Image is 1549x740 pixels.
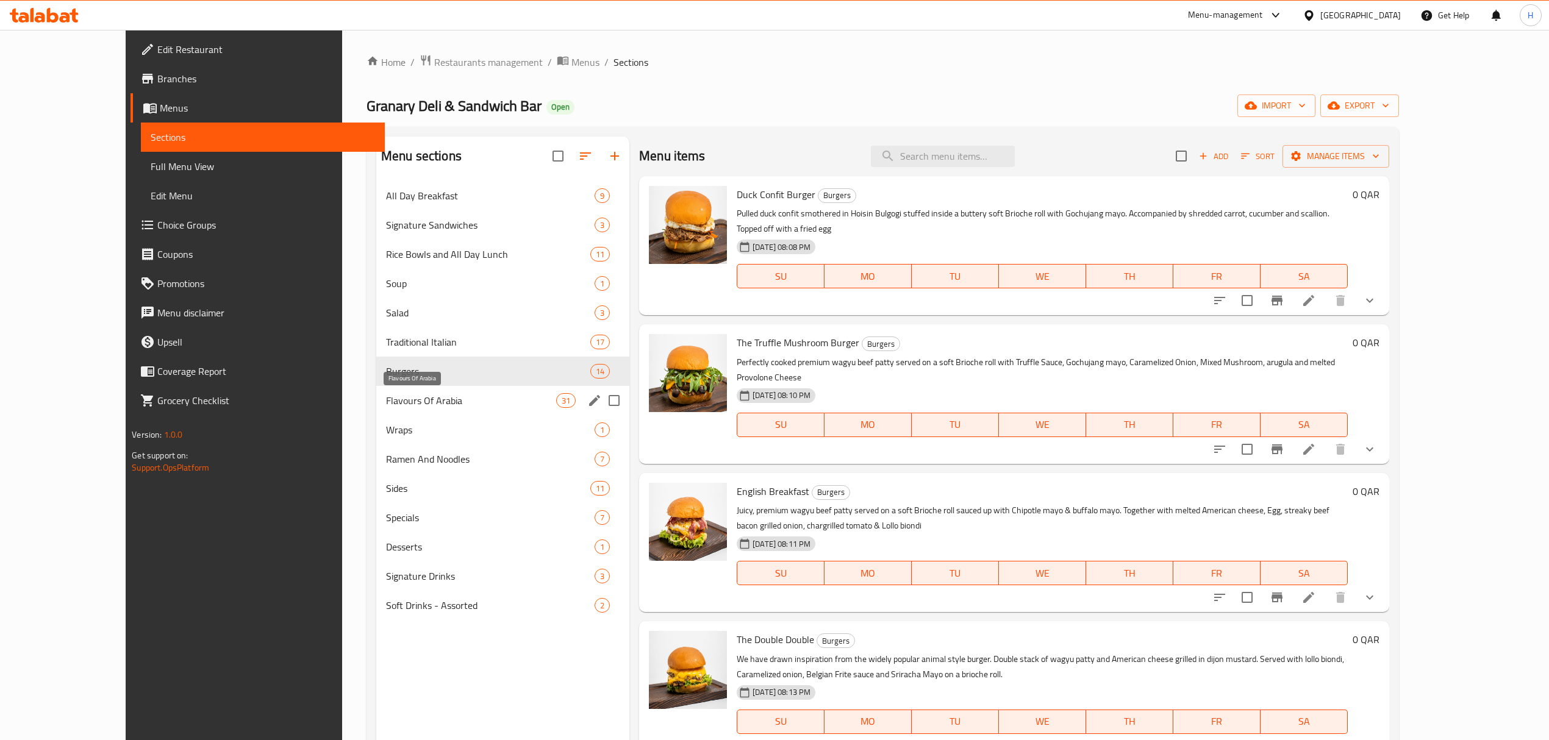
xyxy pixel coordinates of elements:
span: Desserts [386,539,595,554]
div: Signature Drinks3 [376,561,629,591]
span: English Breakfast [737,482,809,500]
button: Manage items [1282,145,1389,168]
span: Sides [386,481,590,496]
span: 17 [591,336,609,348]
div: Rice Bowls and All Day Lunch11 [376,240,629,269]
div: items [595,218,610,232]
span: Burgers [386,364,590,379]
span: Get support on: [132,447,188,463]
span: Select section [1168,143,1194,169]
div: Soup [386,276,595,291]
span: Signature Sandwiches [386,218,595,232]
div: Salad [386,305,595,320]
a: Branches [131,64,384,93]
span: MO [829,564,907,582]
svg: Show Choices [1362,590,1377,605]
button: SA [1261,710,1348,734]
button: TU [912,264,999,288]
button: Add [1194,147,1233,166]
span: Promotions [157,276,374,291]
span: Coverage Report [157,364,374,379]
input: search [871,146,1015,167]
svg: Show Choices [1362,293,1377,308]
span: Menus [571,55,599,69]
div: Ramen And Noodles7 [376,444,629,474]
div: items [595,422,610,437]
button: TH [1086,561,1173,585]
div: Burgers [817,633,855,648]
a: Menus [131,93,384,123]
button: WE [999,413,1086,437]
h6: 0 QAR [1353,334,1379,351]
span: Ramen And Noodles [386,452,595,466]
span: import [1247,98,1306,113]
span: Choice Groups [157,218,374,232]
span: Burgers [862,337,900,351]
span: 3 [595,219,609,231]
div: items [590,335,610,349]
button: WE [999,561,1086,585]
a: Support.OpsPlatform [132,460,209,475]
button: FR [1173,710,1261,734]
span: FR [1178,713,1256,730]
h2: Menu sections [381,147,462,165]
span: FR [1178,416,1256,433]
span: WE [1004,713,1081,730]
div: Burgers [818,188,856,203]
span: WE [1004,416,1081,433]
div: items [590,364,610,379]
span: TH [1091,713,1168,730]
span: Add [1197,149,1230,163]
div: items [595,598,610,613]
li: / [548,55,552,69]
button: SA [1261,413,1348,437]
span: SA [1265,564,1343,582]
button: sort-choices [1205,583,1234,612]
a: Menu disclaimer [131,298,384,327]
h6: 0 QAR [1353,186,1379,203]
h2: Menu items [639,147,706,165]
svg: Show Choices [1362,442,1377,457]
span: WE [1004,564,1081,582]
button: SU [737,561,825,585]
button: show more [1355,583,1384,612]
div: Menu-management [1188,8,1263,23]
span: Rice Bowls and All Day Lunch [386,247,590,261]
span: 3 [595,307,609,319]
a: Edit menu item [1301,590,1316,605]
span: export [1330,98,1389,113]
button: export [1320,94,1399,117]
p: Perfectly cooked premium wagyu beef patty served on a soft Brioche roll with Truffle Sauce, Gochu... [737,355,1348,385]
div: Open [546,100,574,115]
span: FR [1178,564,1256,582]
span: TH [1091,564,1168,582]
span: Menus [160,101,374,115]
button: delete [1326,583,1355,612]
button: MO [825,413,912,437]
span: Sort items [1233,147,1282,166]
span: Burgers [812,485,850,499]
span: TU [917,416,994,433]
a: Sections [141,123,384,152]
div: Traditional Italian17 [376,327,629,357]
div: [GEOGRAPHIC_DATA] [1320,9,1401,22]
div: Burgers14 [376,357,629,386]
span: WE [1004,268,1081,285]
span: All Day Breakfast [386,188,595,203]
span: 7 [595,454,609,465]
span: [DATE] 08:08 PM [748,241,815,253]
button: sort-choices [1205,435,1234,464]
button: MO [825,561,912,585]
button: TU [912,561,999,585]
a: Edit menu item [1301,293,1316,308]
button: show more [1355,286,1384,315]
p: We have drawn inspiration from the widely popular animal style burger. Double stack of wagyu patt... [737,652,1348,682]
div: Burgers [812,485,850,500]
span: Soft Drinks - Assorted [386,598,595,613]
button: edit [585,391,604,410]
span: Burgers [818,188,856,202]
span: Flavours Of Arabia [386,393,556,408]
button: TH [1086,710,1173,734]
